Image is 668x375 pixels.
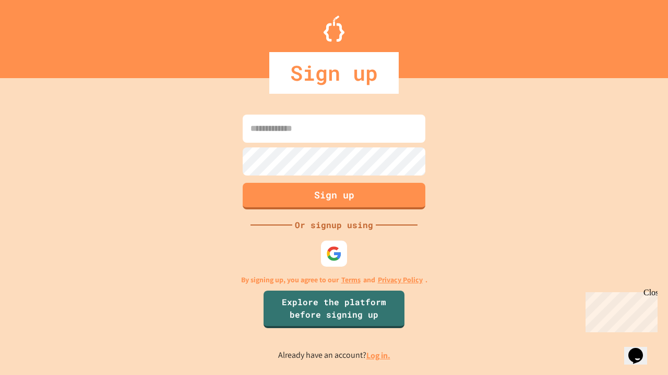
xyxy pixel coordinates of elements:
[326,246,342,261] img: google-icon.svg
[324,16,344,42] img: Logo.svg
[243,183,425,209] button: Sign up
[366,350,390,361] a: Log in.
[4,4,72,66] div: Chat with us now!Close
[241,274,427,285] p: By signing up, you agree to our and .
[292,219,376,231] div: Or signup using
[341,274,361,285] a: Terms
[624,333,658,365] iframe: chat widget
[581,288,658,332] iframe: chat widget
[264,291,404,328] a: Explore the platform before signing up
[378,274,423,285] a: Privacy Policy
[278,349,390,362] p: Already have an account?
[269,52,399,94] div: Sign up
